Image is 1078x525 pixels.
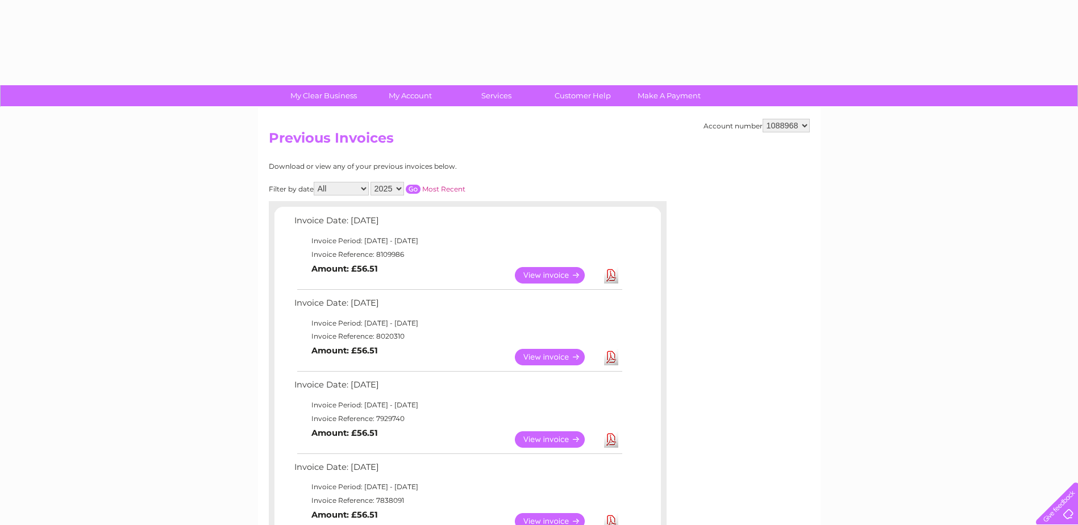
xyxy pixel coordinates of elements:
[292,213,624,234] td: Invoice Date: [DATE]
[422,185,465,193] a: Most Recent
[292,398,624,412] td: Invoice Period: [DATE] - [DATE]
[311,264,378,274] b: Amount: £56.51
[515,267,598,284] a: View
[292,377,624,398] td: Invoice Date: [DATE]
[277,85,371,106] a: My Clear Business
[363,85,457,106] a: My Account
[292,295,624,316] td: Invoice Date: [DATE]
[604,267,618,284] a: Download
[622,85,716,106] a: Make A Payment
[292,316,624,330] td: Invoice Period: [DATE] - [DATE]
[704,119,810,132] div: Account number
[311,510,378,520] b: Amount: £56.51
[292,480,624,494] td: Invoice Period: [DATE] - [DATE]
[269,130,810,152] h2: Previous Invoices
[292,248,624,261] td: Invoice Reference: 8109986
[269,182,567,195] div: Filter by date
[311,428,378,438] b: Amount: £56.51
[515,431,598,448] a: View
[292,412,624,426] td: Invoice Reference: 7929740
[515,349,598,365] a: View
[311,345,378,356] b: Amount: £56.51
[292,494,624,507] td: Invoice Reference: 7838091
[292,330,624,343] td: Invoice Reference: 8020310
[604,431,618,448] a: Download
[536,85,630,106] a: Customer Help
[292,460,624,481] td: Invoice Date: [DATE]
[292,234,624,248] td: Invoice Period: [DATE] - [DATE]
[269,163,567,170] div: Download or view any of your previous invoices below.
[604,349,618,365] a: Download
[449,85,543,106] a: Services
